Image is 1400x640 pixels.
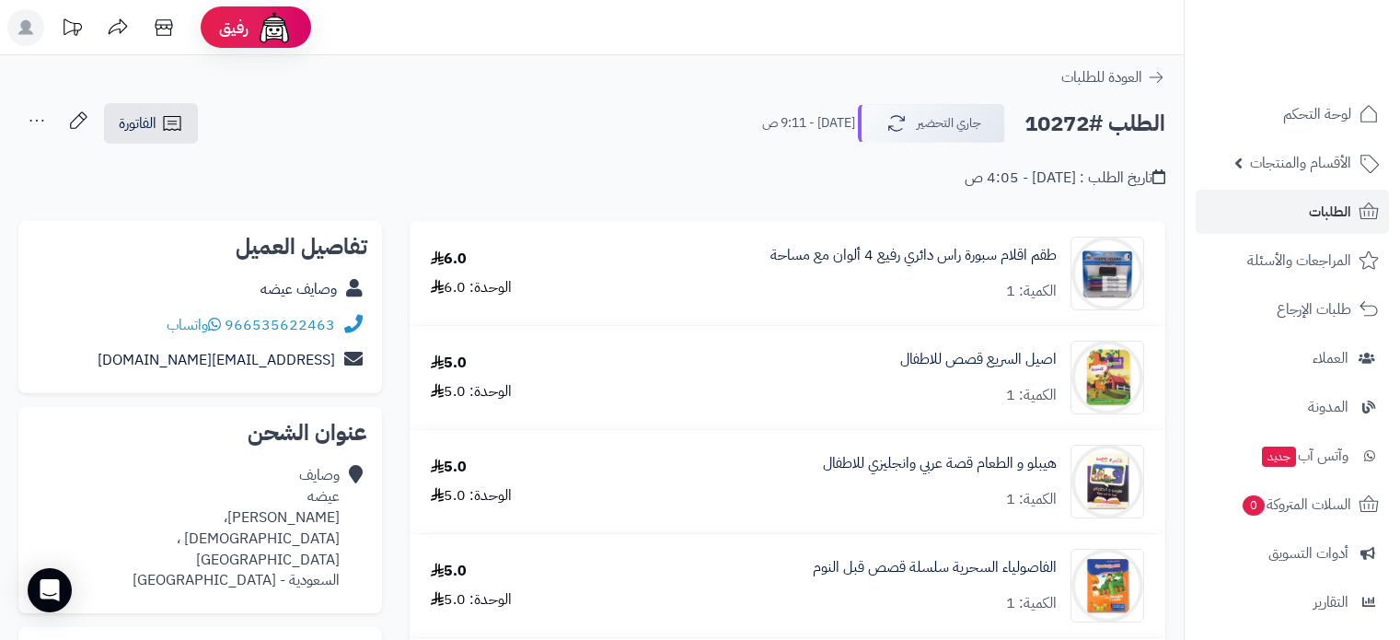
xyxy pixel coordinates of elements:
span: الأقسام والمنتجات [1250,150,1351,176]
a: التقارير [1196,580,1389,624]
span: لوحة التحكم [1283,101,1351,127]
a: المدونة [1196,385,1389,429]
small: [DATE] - 9:11 ص [762,114,855,133]
a: المراجعات والأسئلة [1196,239,1389,283]
img: WhatsApp%20Image%202020-06-09%20at%2000.21.51-90x90.jpeg [1071,237,1143,310]
a: الفاصولياء السحرية سلسلة قصص قبل النوم [813,557,1057,578]
div: الكمية: 1 [1006,385,1057,406]
span: جديد [1262,447,1296,467]
a: واتساب [167,314,221,336]
span: العودة للطلبات [1061,66,1142,88]
span: المدونة [1308,394,1348,420]
a: اصيل السريع قصص للاطفال [900,349,1057,370]
span: طلبات الإرجاع [1277,297,1351,322]
a: 966535622463 [225,314,335,336]
span: 0 [1242,495,1266,517]
span: السلات المتروكة [1241,492,1351,518]
img: 732027e8-9f06-4f02-adeb-13836594d108-90x90.jpeg [1071,549,1143,623]
div: الكمية: 1 [1006,281,1057,302]
div: Open Intercom Messenger [28,568,72,612]
div: وصايف عيضه [PERSON_NAME]، [DEMOGRAPHIC_DATA] ، [GEOGRAPHIC_DATA] السعودية - [GEOGRAPHIC_DATA] [33,465,340,591]
span: أدوات التسويق [1268,541,1348,566]
a: أدوات التسويق [1196,531,1389,576]
div: 6.0 [431,249,467,270]
a: العملاء [1196,336,1389,380]
a: السلات المتروكة0 [1196,483,1389,527]
div: 5.0 [431,353,467,374]
div: تاريخ الطلب : [DATE] - 4:05 ص [965,168,1165,189]
a: وصايف عيضه [260,278,337,300]
a: لوحة التحكم [1196,92,1389,136]
div: الوحدة: 5.0 [431,485,512,506]
span: التقارير [1313,589,1348,615]
a: هيبلو و الطعام قصة عربي وانجليزي للاطفال [823,453,1057,474]
div: الكمية: 1 [1006,593,1057,614]
span: العملاء [1313,345,1348,371]
span: الفاتورة [119,112,156,134]
h2: تفاصيل العميل [33,236,367,258]
a: طلبات الإرجاع [1196,287,1389,332]
a: تحديثات المنصة [49,9,95,51]
div: 5.0 [431,561,467,582]
h2: عنوان الشحن [33,422,367,444]
div: الوحدة: 6.0 [431,277,512,298]
a: [EMAIL_ADDRESS][DOMAIN_NAME] [98,349,335,371]
a: الفاتورة [104,103,198,144]
div: الكمية: 1 [1006,489,1057,510]
button: جاري التحضير [858,104,1005,143]
div: الوحدة: 5.0 [431,589,512,611]
a: الطلبات [1196,190,1389,234]
img: logo-2.png [1275,25,1383,64]
div: 5.0 [431,457,467,478]
h2: الطلب #10272 [1024,105,1165,143]
a: وآتس آبجديد [1196,434,1389,478]
a: العودة للطلبات [1061,66,1165,88]
img: ai-face.png [256,9,293,46]
span: المراجعات والأسئلة [1247,248,1351,273]
div: الوحدة: 5.0 [431,381,512,402]
img: b06c020c-8032-4d4e-9ccb-6ad15617d9cd-90x90.jpeg [1071,445,1143,518]
span: رفيق [219,17,249,39]
span: وآتس آب [1260,443,1348,469]
span: الطلبات [1309,199,1351,225]
a: طقم اقلام سبورة راس دائري رفيع 4 ألوان مع مساحة [770,245,1057,266]
img: b7c85d82-090f-4303-929e-30521905623c-90x90.jpeg [1071,341,1143,414]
